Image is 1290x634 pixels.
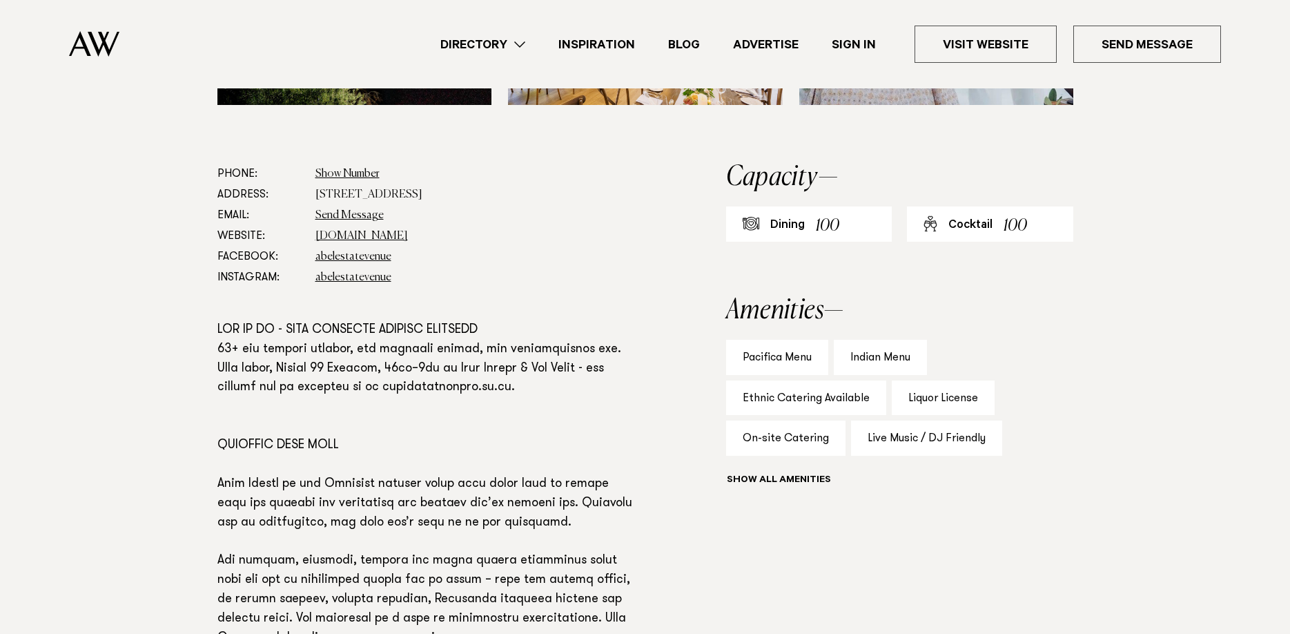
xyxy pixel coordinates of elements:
a: Visit Website [915,26,1057,63]
h2: Capacity [726,164,1073,191]
a: abelestatevenue [315,272,391,283]
a: [DOMAIN_NAME] [315,231,408,242]
dt: Email: [217,205,304,226]
dt: Address: [217,184,304,205]
a: Show Number [315,169,380,180]
dt: Instagram: [217,267,304,288]
a: Advertise [716,35,815,54]
div: Ethnic Catering Available [726,381,886,416]
div: Indian Menu [834,340,927,375]
a: Send Message [1073,26,1221,63]
div: Live Music / DJ Friendly [851,421,1002,456]
a: Inspiration [542,35,652,54]
dt: Phone: [217,164,304,184]
a: Directory [424,35,542,54]
div: 100 [1004,213,1027,239]
div: Liquor License [892,381,995,416]
a: Blog [652,35,716,54]
a: abelestatevenue [315,251,391,262]
a: Send Message [315,210,384,221]
div: Dining [770,218,805,234]
dd: [STREET_ADDRESS] [315,184,637,205]
div: Pacifica Menu [726,340,828,375]
div: On-site Catering [726,421,846,456]
div: 100 [816,213,839,239]
dt: Website: [217,226,304,247]
div: Cocktail [948,218,993,234]
h2: Amenities [726,297,1073,325]
a: Sign In [815,35,892,54]
dt: Facebook: [217,247,304,267]
img: Auckland Weddings Logo [69,31,119,57]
